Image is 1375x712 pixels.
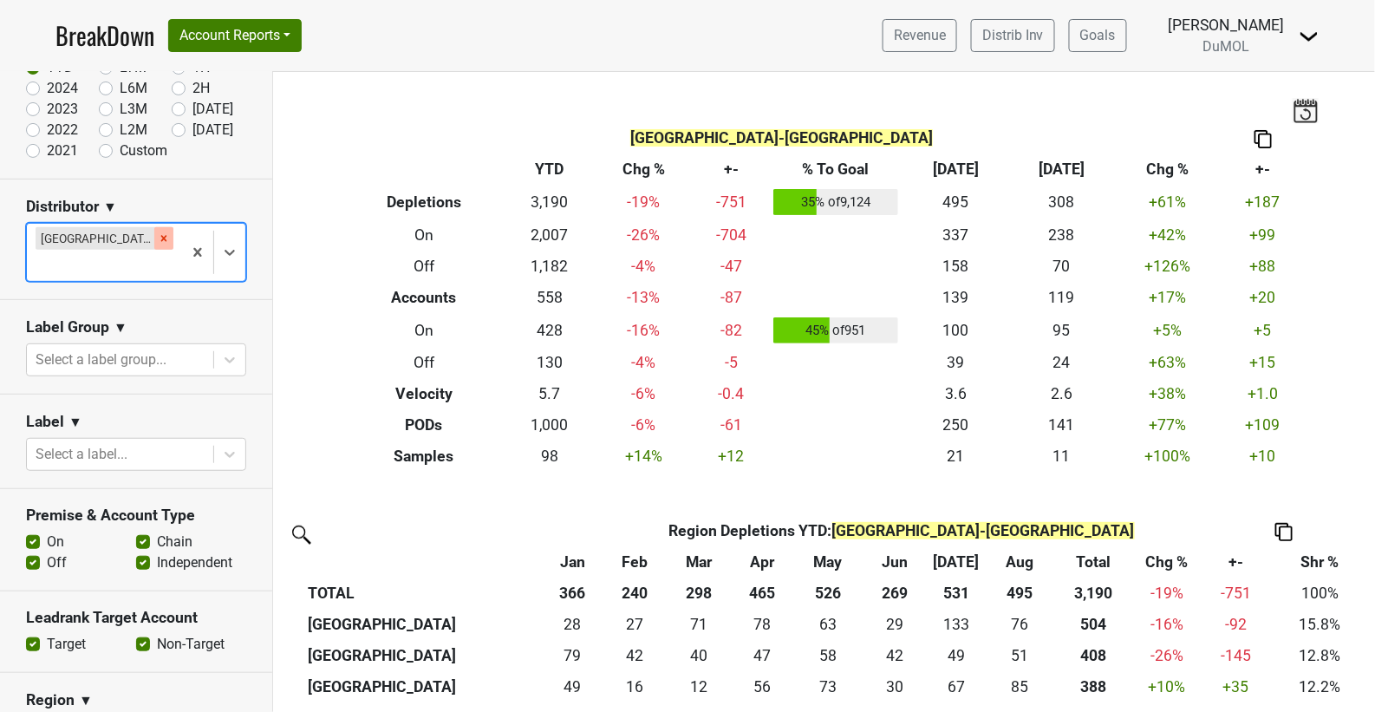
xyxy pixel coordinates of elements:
div: 16 [608,676,661,698]
h3: Label Group [26,318,109,336]
label: 2022 [47,120,78,140]
td: 28.5 [863,609,927,640]
td: -19 % [594,186,694,220]
label: L3M [120,99,147,120]
div: 58 [797,644,859,667]
th: +-: activate to sort column ascending [1200,546,1273,578]
th: Aug: activate to sort column ascending [986,546,1052,578]
td: 495 [903,186,1008,220]
td: 337 [903,219,1008,251]
td: +10 [1221,441,1305,472]
td: 11 [1009,441,1115,472]
td: +20 [1221,282,1305,313]
h3: Premise & Account Type [26,506,246,525]
td: -0.4 [694,379,769,410]
td: 71 [666,609,733,640]
label: [DATE] [192,120,233,140]
td: +88 [1221,251,1305,282]
span: ▼ [68,412,82,433]
div: 42 [608,644,661,667]
div: 63 [797,613,859,636]
div: 71 [670,613,729,636]
th: Total: activate to sort column ascending [1053,546,1135,578]
td: 139 [903,282,1008,313]
th: On [343,219,505,251]
img: Dropdown Menu [1299,26,1320,47]
th: 269 [863,578,927,609]
td: +109 [1221,409,1305,441]
th: % To Goal [769,154,903,186]
button: Account Reports [168,19,302,52]
th: TOTAL [303,578,541,609]
th: 526 [792,578,863,609]
th: Accounts [343,282,505,313]
th: [GEOGRAPHIC_DATA] [303,640,541,671]
td: -26 % [594,219,694,251]
label: Target [47,634,86,655]
div: 12 [670,676,729,698]
th: [GEOGRAPHIC_DATA] [303,671,541,702]
th: 366 [541,578,603,609]
td: 41.667 [863,640,927,671]
td: 85 [986,671,1052,702]
th: PODs [343,409,505,441]
div: [GEOGRAPHIC_DATA]-[GEOGRAPHIC_DATA] [36,227,154,250]
label: Custom [120,140,167,161]
td: -6 % [594,379,694,410]
td: 16 [603,671,666,702]
td: -5 [694,348,769,379]
th: 495 [986,578,1052,609]
td: 55.833 [733,671,793,702]
td: 12.8% [1273,640,1368,671]
th: 3,190 [1053,578,1135,609]
td: 5.7 [505,379,594,410]
div: 49 [931,644,982,667]
td: +77 % [1115,409,1221,441]
th: Jul: activate to sort column ascending [927,546,987,578]
h3: Region [26,691,75,709]
div: 47 [737,644,789,667]
td: 2.6 [1009,379,1115,410]
td: 98 [505,441,594,472]
th: Jan: activate to sort column ascending [541,546,603,578]
span: [GEOGRAPHIC_DATA]-[GEOGRAPHIC_DATA] [630,129,933,147]
td: 15.8% [1273,609,1368,640]
td: +42 % [1115,219,1221,251]
th: Samples [343,441,505,472]
div: -92 [1204,613,1268,636]
div: 78 [737,613,789,636]
td: -61 [694,409,769,441]
td: -16 % [1134,609,1200,640]
label: L2M [120,120,147,140]
td: +14 % [594,441,694,472]
td: 12.2% [1273,671,1368,702]
td: 51 [986,640,1052,671]
label: On [47,532,64,552]
td: 100 [903,313,1008,348]
td: 238 [1009,219,1115,251]
span: -19% [1150,585,1183,602]
th: [GEOGRAPHIC_DATA] [303,609,541,640]
td: -16 % [594,313,694,348]
label: L6M [120,78,147,99]
th: YTD [505,154,594,186]
td: +187 [1221,186,1305,220]
td: 70 [1009,251,1115,282]
td: -87 [694,282,769,313]
h3: Label [26,413,64,431]
td: 40 [666,640,733,671]
td: 133 [927,609,987,640]
a: Revenue [883,19,957,52]
td: 1,000 [505,409,594,441]
td: 28 [541,609,603,640]
span: DuMOL [1203,38,1250,55]
img: filter [286,519,314,547]
th: Off [343,348,505,379]
td: -13 % [594,282,694,313]
td: -47 [694,251,769,282]
a: BreakDown [55,17,154,54]
th: Off [343,251,505,282]
th: Chg %: activate to sort column ascending [1134,546,1200,578]
th: +- [694,154,769,186]
label: [DATE] [192,99,233,120]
